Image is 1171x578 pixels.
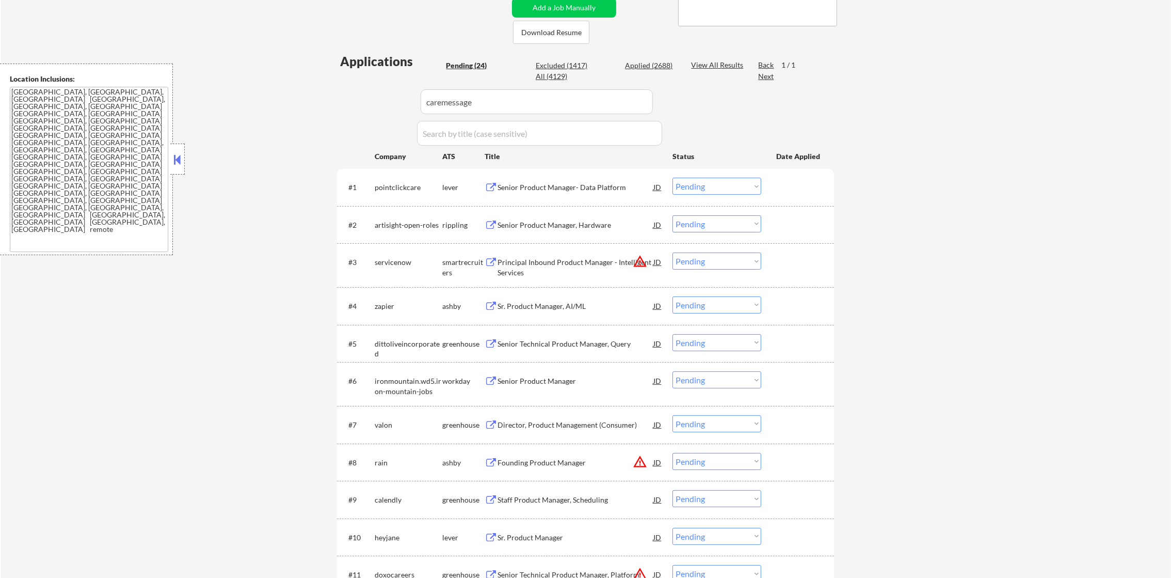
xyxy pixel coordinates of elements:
[498,220,653,230] div: Senior Product Manager, Hardware
[421,89,653,114] input: Search by company (case sensitive)
[536,60,587,71] div: Excluded (1417)
[672,147,761,165] div: Status
[513,21,589,44] button: Download Resume
[348,301,366,311] div: #4
[652,178,663,196] div: JD
[442,182,485,193] div: lever
[375,458,442,468] div: rain
[652,371,663,390] div: JD
[442,458,485,468] div: ashby
[498,495,653,505] div: Staff Product Manager, Scheduling
[758,71,775,82] div: Next
[375,257,442,268] div: servicenow
[348,339,366,349] div: #5
[442,495,485,505] div: greenhouse
[375,182,442,193] div: pointclickcare
[442,257,485,277] div: smartrecruiters
[498,420,653,430] div: Director, Product Management (Consumer)
[375,533,442,543] div: heyjane
[758,60,775,70] div: Back
[498,301,653,311] div: Sr. Product Manager, AI/ML
[417,121,662,146] input: Search by title (case sensitive)
[348,182,366,193] div: #1
[442,339,485,349] div: greenhouse
[776,151,822,162] div: Date Applied
[348,257,366,268] div: #3
[446,60,498,71] div: Pending (24)
[652,528,663,546] div: JD
[375,339,442,359] div: dittoliveincorporated
[442,301,485,311] div: ashby
[442,151,485,162] div: ATS
[652,253,663,271] div: JD
[442,420,485,430] div: greenhouse
[625,60,677,71] div: Applied (2688)
[536,71,587,82] div: All (4129)
[442,220,485,230] div: rippling
[485,151,663,162] div: Title
[498,257,653,277] div: Principal Inbound Product Manager - Intelligent Services
[375,495,442,505] div: calendly
[348,420,366,430] div: #7
[348,533,366,543] div: #10
[781,60,805,70] div: 1 / 1
[375,151,442,162] div: Company
[652,334,663,353] div: JD
[348,376,366,386] div: #6
[10,74,169,84] div: Location Inclusions:
[375,301,442,311] div: zapier
[652,415,663,434] div: JD
[498,533,653,543] div: Sr. Product Manager
[348,495,366,505] div: #9
[498,339,653,349] div: Senior Technical Product Manager, Query
[498,182,653,193] div: Senior Product Manager- Data Platform
[691,60,746,70] div: View All Results
[498,376,653,386] div: Senior Product Manager
[498,458,653,468] div: Founding Product Manager
[340,55,442,68] div: Applications
[442,376,485,386] div: workday
[633,254,647,269] button: warning_amber
[375,220,442,230] div: artisight-open-roles
[652,453,663,472] div: JD
[633,455,647,469] button: warning_amber
[442,533,485,543] div: lever
[348,458,366,468] div: #8
[375,376,442,396] div: ironmountain.wd5.iron-mountain-jobs
[375,420,442,430] div: valon
[652,215,663,234] div: JD
[652,296,663,315] div: JD
[348,220,366,230] div: #2
[652,490,663,509] div: JD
